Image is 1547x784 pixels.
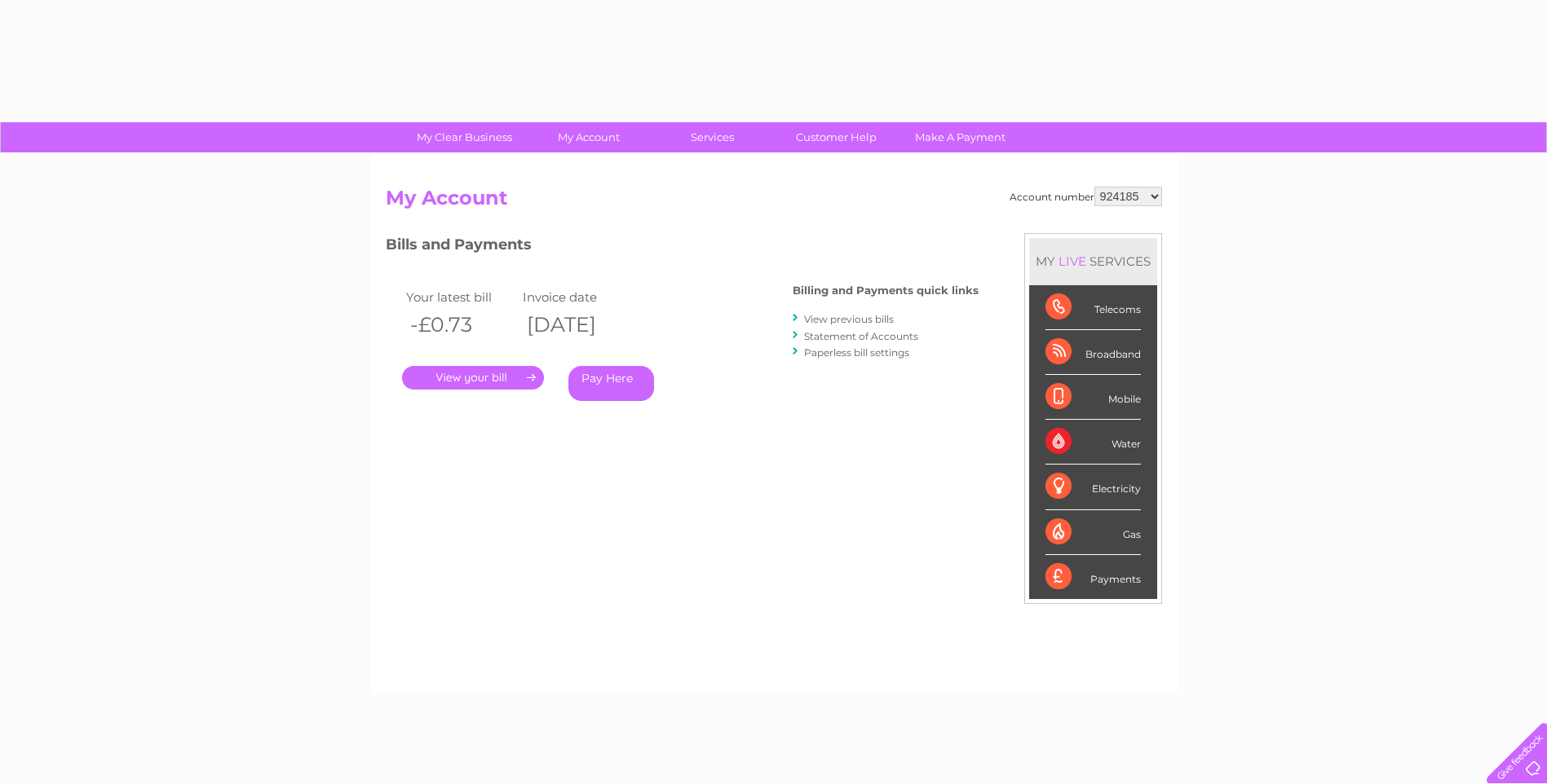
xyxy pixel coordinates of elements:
[1045,510,1141,555] div: Gas
[1029,238,1157,284] div: MY SERVICES
[402,308,519,341] th: -£0.73
[519,286,636,308] td: Invoice date
[521,122,656,152] a: My Account
[793,284,979,297] h4: Billing and Payments quick links
[1055,253,1090,269] div: LIVE
[386,187,1162,218] h2: My Account
[519,308,636,341] th: [DATE]
[1045,375,1141,420] div: Mobile
[1045,330,1141,375] div: Broadband
[804,330,918,342] a: Statement of Accounts
[397,122,532,152] a: My Clear Business
[386,233,979,262] h3: Bills and Payments
[402,286,519,308] td: Your latest bill
[1045,465,1141,509] div: Electricity
[1045,555,1141,599] div: Payments
[1045,285,1141,330] div: Telecoms
[1010,187,1162,206] div: Account number
[804,313,894,325] a: View previous bills
[402,366,544,390] a: .
[1045,420,1141,465] div: Water
[893,122,1028,152] a: Make A Payment
[568,366,654,401] a: Pay Here
[645,122,780,152] a: Services
[769,122,904,152] a: Customer Help
[804,346,909,359] a: Paperless bill settings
